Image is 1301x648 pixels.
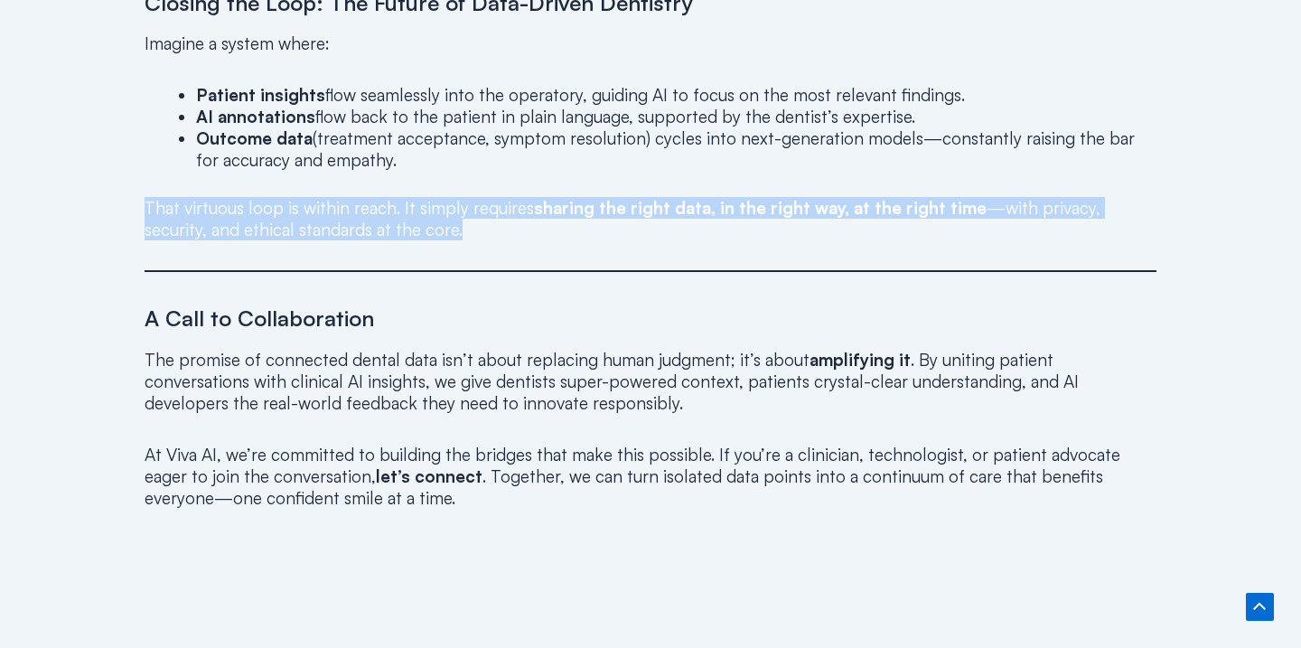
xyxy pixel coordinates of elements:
strong: sharing the right data, in the right way, at the right time [534,197,987,219]
li: (treatment acceptance, symptom resolution) cycles into next-generation models—constantly raising ... [196,127,1156,171]
li: flow back to the patient in plain language, supported by the dentist’s expertise. [196,106,1156,127]
h3: A Call to Collaboration [145,305,1156,333]
strong: Outcome data [196,127,313,149]
strong: AI annotations [196,106,315,127]
strong: amplifying it [810,349,911,371]
p: That virtuous loop is within reach. It simply requires —with privacy, security, and ethical stand... [145,197,1156,240]
strong: let’s connect [376,465,482,487]
strong: Patient insights [196,84,325,106]
p: At Viva AI, we’re committed to building the bridges that make this possible. If you’re a clinicia... [145,444,1156,509]
p: The promise of connected dental data isn’t about replacing human judgment; it’s about . By unitin... [145,349,1156,414]
li: flow seamlessly into the operatory, guiding AI to focus on the most relevant findings. [196,84,1156,106]
p: Imagine a system where: [145,33,1156,54]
